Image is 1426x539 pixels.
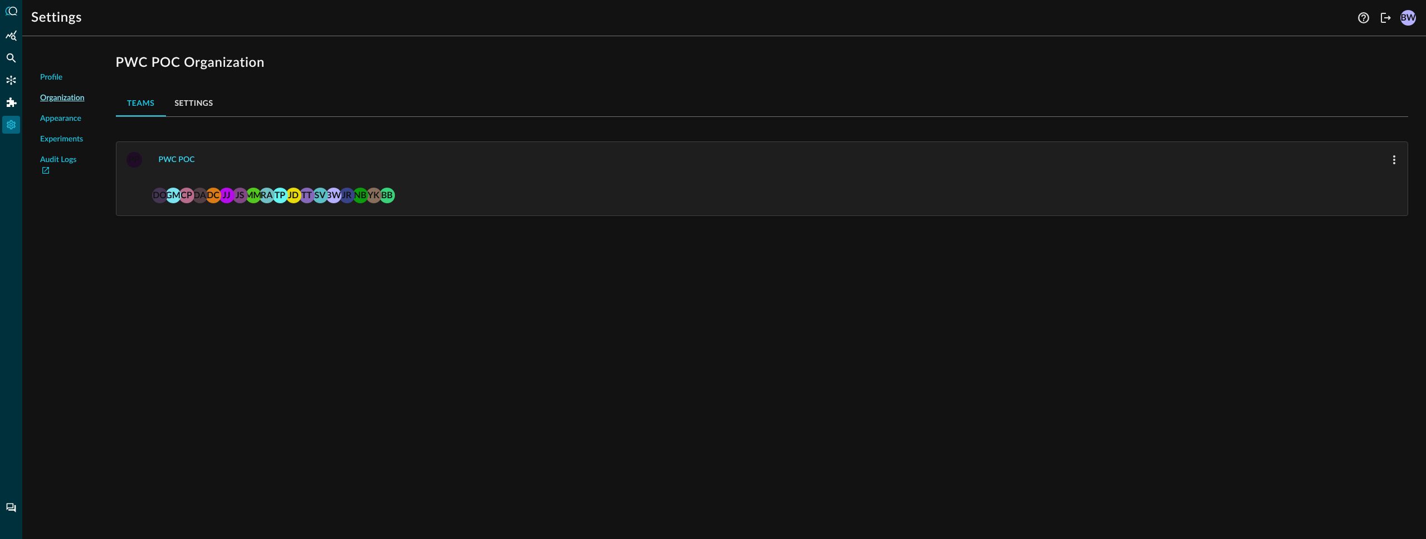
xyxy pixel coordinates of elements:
[339,187,355,202] span: jon.rau+pwc@secdataops.com
[232,188,248,203] div: JS
[165,187,181,202] span: gomathy.malasubramanyam@pwc.com
[2,499,20,517] div: Chat
[179,187,194,202] span: chris.p.oconnor@pwc.com
[152,151,202,169] button: PWC POC
[286,187,301,202] span: jack.dukes@pwc.com
[299,187,315,202] span: trevor.ticknor@pwc.com
[379,188,395,203] div: BB
[40,154,85,178] a: Audit Logs
[219,187,235,202] span: jason.jakary@pwc.com
[206,187,221,202] span: david.coel@pwc.com
[1377,9,1395,27] button: Logout
[192,188,208,203] div: DA
[3,94,21,111] div: Addons
[116,90,166,116] button: Teams
[152,188,168,203] div: DO
[353,187,368,202] span: Neal Bridges
[299,188,315,203] div: TT
[165,188,181,203] div: GM
[259,187,275,202] span: rasheed.a.wright@pwc.com
[206,188,221,203] div: DC
[272,188,288,203] div: TP
[366,188,382,203] div: YK
[2,49,20,67] div: Federated Search
[192,187,208,202] span: david.a.dominguez@pwc.com
[312,188,328,203] div: SV
[1355,9,1373,27] button: Help
[166,90,222,116] button: Settings
[272,187,288,202] span: tyrone.p.wheeler@pwc.com
[1400,10,1416,26] div: BW
[2,71,20,89] div: Connectors
[339,188,355,203] div: JR
[2,27,20,45] div: Summary Insights
[219,188,235,203] div: JJ
[232,187,248,202] span: jeff.stone@pwc.com
[40,113,81,125] span: Appearance
[2,116,20,134] div: Settings
[379,187,395,202] span: balaji.b.kannan@pwc.com
[286,188,301,203] div: JD
[40,134,83,145] span: Experiments
[312,187,328,202] span: sagar.velma@pwc.com
[40,92,85,104] span: Organization
[40,72,62,84] span: Profile
[246,188,261,203] div: MM
[246,187,261,202] span: melvin.mt.thomas@pwc.com
[326,188,341,203] div: BW
[31,9,82,27] h1: Settings
[126,152,142,168] div: PP
[152,187,168,202] span: david.owusu@pwc.com
[326,187,341,202] span: brian.way+pwc@secdataops.com
[179,188,194,203] div: CP
[353,188,368,203] div: NB
[366,187,382,202] span: yousef.k.sherian@pwc.com
[259,188,275,203] div: RA
[116,54,1408,72] h1: PWC POC Organization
